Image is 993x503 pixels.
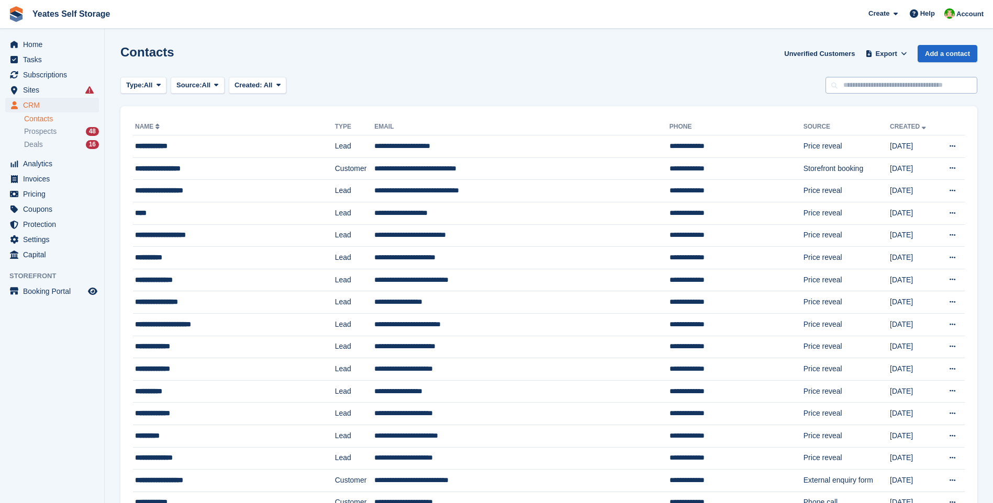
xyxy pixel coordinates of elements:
span: Pricing [23,187,86,201]
span: Invoices [23,172,86,186]
span: Created: [235,81,262,89]
span: Sites [23,83,86,97]
span: Help [920,8,935,19]
td: [DATE] [890,247,938,269]
span: Analytics [23,156,86,171]
td: Customer [335,470,374,492]
td: Price reveal [804,380,890,403]
span: Coupons [23,202,86,216]
a: Deals 16 [24,139,99,150]
td: Lead [335,291,374,314]
button: Export [863,45,909,62]
td: [DATE] [890,336,938,358]
th: Source [804,119,890,135]
td: [DATE] [890,470,938,492]
td: Lead [335,403,374,425]
a: menu [5,98,99,112]
td: Price reveal [804,291,890,314]
a: Name [135,123,162,130]
td: [DATE] [890,291,938,314]
td: Price reveal [804,224,890,247]
a: Add a contact [918,45,977,62]
a: menu [5,83,99,97]
td: Lead [335,247,374,269]
td: Price reveal [804,269,890,291]
td: Price reveal [804,403,890,425]
td: Price reveal [804,358,890,381]
td: Lead [335,336,374,358]
a: menu [5,172,99,186]
td: Price reveal [804,425,890,447]
th: Email [374,119,670,135]
a: menu [5,284,99,299]
td: [DATE] [890,135,938,158]
a: Preview store [86,285,99,298]
span: Source: [176,80,202,90]
td: Price reveal [804,313,890,336]
span: Prospects [24,127,57,136]
i: Smart entry sync failures have occurred [85,86,94,94]
a: Yeates Self Storage [28,5,115,22]
span: Type: [126,80,144,90]
button: Type: All [120,77,166,94]
span: All [264,81,273,89]
td: Lead [335,358,374,381]
span: Home [23,37,86,52]
span: Storefront [9,271,104,281]
td: Storefront booking [804,157,890,180]
a: Prospects 48 [24,126,99,137]
td: Price reveal [804,135,890,158]
img: Angela Field [944,8,955,19]
span: Tasks [23,52,86,67]
td: Lead [335,425,374,447]
td: External enquiry form [804,470,890,492]
img: stora-icon-8386f47178a22dfd0bd8f6a31ec36ba5ce8667c1dd55bd0f319d3a0aa187defe.svg [8,6,24,22]
td: [DATE] [890,313,938,336]
span: Subscriptions [23,67,86,82]
td: Lead [335,224,374,247]
a: Created [890,123,928,130]
td: [DATE] [890,157,938,180]
td: [DATE] [890,358,938,381]
td: Lead [335,269,374,291]
span: All [202,80,211,90]
td: [DATE] [890,380,938,403]
span: Deals [24,140,43,150]
a: menu [5,232,99,247]
a: menu [5,156,99,171]
span: CRM [23,98,86,112]
a: menu [5,187,99,201]
td: Lead [335,135,374,158]
td: Price reveal [804,447,890,470]
td: [DATE] [890,269,938,291]
button: Created: All [229,77,286,94]
td: [DATE] [890,180,938,202]
td: Lead [335,180,374,202]
button: Source: All [171,77,225,94]
td: Price reveal [804,180,890,202]
td: [DATE] [890,224,938,247]
a: menu [5,67,99,82]
span: Create [868,8,889,19]
td: Price reveal [804,336,890,358]
span: Booking Portal [23,284,86,299]
td: Lead [335,202,374,224]
h1: Contacts [120,45,174,59]
span: Account [956,9,984,19]
div: 16 [86,140,99,149]
th: Phone [670,119,804,135]
td: Price reveal [804,247,890,269]
a: menu [5,247,99,262]
td: [DATE] [890,403,938,425]
td: Lead [335,380,374,403]
td: [DATE] [890,202,938,224]
td: [DATE] [890,447,938,470]
a: Contacts [24,114,99,124]
span: Settings [23,232,86,247]
td: Price reveal [804,202,890,224]
td: [DATE] [890,425,938,447]
th: Type [335,119,374,135]
span: Protection [23,217,86,232]
td: Lead [335,313,374,336]
span: Export [876,49,897,59]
